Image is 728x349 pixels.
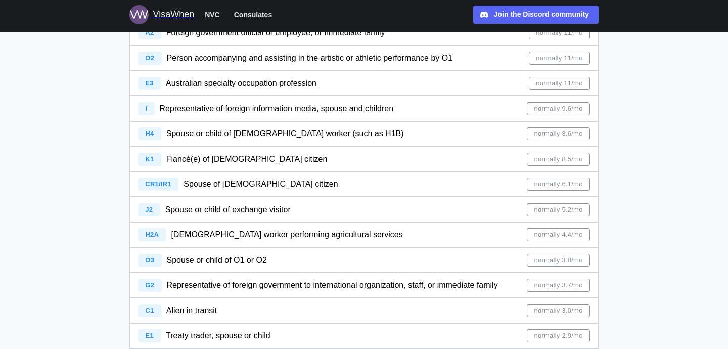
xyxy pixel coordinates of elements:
[230,8,277,21] button: Consulates
[534,204,582,216] span: normally 5.2/mo
[145,130,154,137] span: H4
[205,9,220,21] span: NVC
[145,206,153,213] span: J2
[129,247,599,273] a: O3 Spouse or child of O1 or O2normally 3.8/mo
[145,79,153,87] span: E3
[534,178,582,190] span: normally 6.1/mo
[129,96,599,121] a: I Representative of foreign information media, spouse and childrennormally 9.6/mo
[129,172,599,197] a: CR1/IR1 Spouse of [DEMOGRAPHIC_DATA] citizennormally 6.1/mo
[129,5,194,24] a: Logo for VisaWhen VisaWhen
[171,230,402,239] span: [DEMOGRAPHIC_DATA] worker performing agricultural services
[145,256,154,264] span: O3
[153,8,194,22] div: VisaWhen
[145,281,154,289] span: G2
[534,330,582,342] span: normally 2.9/mo
[129,45,599,71] a: O2 Person accompanying and assisting in the artistic or athletic performance by O1normally 11/mo
[200,8,224,21] button: NVC
[129,323,599,348] a: E1 Treaty trader, spouse or childnormally 2.9/mo
[166,306,217,315] span: Alien in transit
[165,205,291,214] span: Spouse or child of exchange visitor
[234,9,272,21] span: Consulates
[129,5,149,24] img: Logo for VisaWhen
[145,307,154,314] span: C1
[534,229,582,241] span: normally 4.4/mo
[129,298,599,323] a: C1 Alien in transitnormally 3.0/mo
[145,180,171,188] span: CR1/IR1
[166,79,316,87] span: Australian specialty occupation profession
[494,9,589,20] div: Join the Discord community
[129,197,599,222] a: J2 Spouse or child of exchange visitornormally 5.2/mo
[129,71,599,96] a: E3 Australian specialty occupation professionnormally 11/mo
[129,146,599,172] a: K1 Fiancé(e) of [DEMOGRAPHIC_DATA] citizennormally 8.5/mo
[536,27,582,39] span: normally 11/mo
[129,20,599,45] a: A2 Foreign government official or employee, or immediate familynormally 11/mo
[534,103,582,115] span: normally 9.6/mo
[145,105,147,112] span: I
[536,77,582,89] span: normally 11/mo
[167,54,453,62] span: Person accompanying and assisting in the artistic or athletic performance by O1
[167,281,498,289] span: Representative of foreign government to international organization, staff, or immediate family
[536,52,582,64] span: normally 11/mo
[184,180,338,188] span: Spouse of [DEMOGRAPHIC_DATA] citizen
[145,29,154,36] span: A2
[166,155,328,163] span: Fiancé(e) of [DEMOGRAPHIC_DATA] citizen
[534,279,582,291] span: normally 3.7/mo
[534,254,582,266] span: normally 3.8/mo
[167,256,267,264] span: Spouse or child of O1 or O2
[129,222,599,247] a: H2A [DEMOGRAPHIC_DATA] worker performing agricultural servicesnormally 4.4/mo
[166,28,385,37] span: Foreign government official or employee, or immediate family
[145,231,159,238] span: H2A
[166,331,270,340] span: Treaty trader, spouse or child
[145,54,154,62] span: O2
[129,273,599,298] a: G2 Representative of foreign government to international organization, staff, or immediate family...
[534,128,582,140] span: normally 8.6/mo
[166,129,404,138] span: Spouse or child of [DEMOGRAPHIC_DATA] worker (such as H1B)
[534,153,582,165] span: normally 8.5/mo
[129,121,599,146] a: H4 Spouse or child of [DEMOGRAPHIC_DATA] worker (such as H1B)normally 8.6/mo
[534,305,582,317] span: normally 3.0/mo
[145,155,154,163] span: K1
[145,332,153,339] span: E1
[160,104,394,113] span: Representative of foreign information media, spouse and children
[473,6,599,24] a: Join the Discord community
